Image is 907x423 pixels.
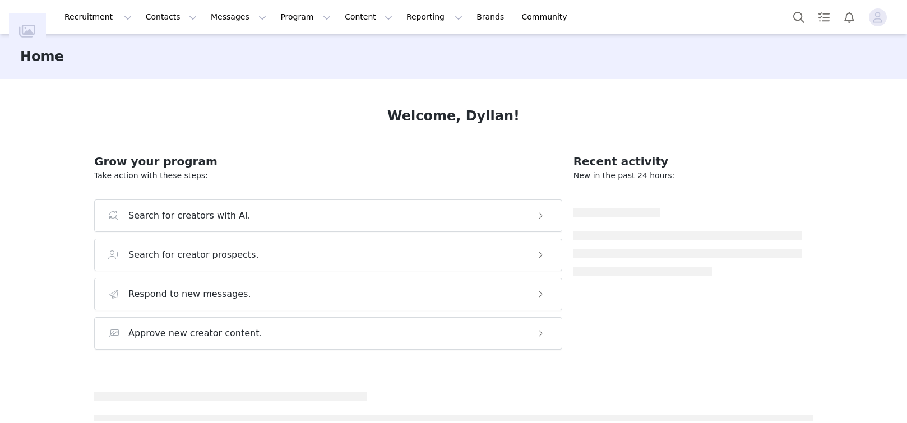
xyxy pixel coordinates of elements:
button: Reporting [400,4,469,30]
a: Tasks [812,4,836,30]
h3: Home [20,47,64,67]
button: Search for creator prospects. [94,239,562,271]
h2: Recent activity [573,153,802,170]
button: Profile [862,8,898,26]
button: Content [338,4,399,30]
button: Recruitment [58,4,138,30]
p: Take action with these steps: [94,170,562,182]
h2: Grow your program [94,153,562,170]
a: Brands [470,4,514,30]
button: Search for creators with AI. [94,199,562,232]
a: Community [515,4,579,30]
h3: Approve new creator content. [128,327,262,340]
button: Search [786,4,811,30]
div: avatar [872,8,883,26]
p: New in the past 24 hours: [573,170,802,182]
button: Program [274,4,337,30]
h3: Search for creator prospects. [128,248,259,262]
h3: Search for creators with AI. [128,209,251,222]
button: Messages [204,4,273,30]
h1: Welcome, Dyllan! [387,106,520,126]
button: Contacts [139,4,203,30]
button: Notifications [837,4,862,30]
h3: Respond to new messages. [128,287,251,301]
button: Approve new creator content. [94,317,562,350]
button: Respond to new messages. [94,278,562,310]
